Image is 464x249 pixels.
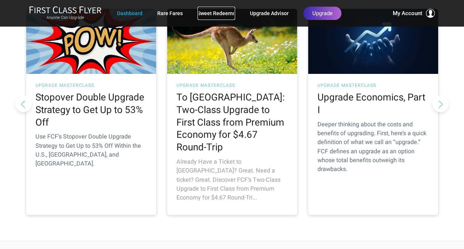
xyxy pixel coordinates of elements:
h2: Upgrade Economics, Part I [317,91,429,116]
small: Anyone Can Upgrade [29,15,102,20]
h2: To [GEOGRAPHIC_DATA]: Two-Class Upgrade to First Class from Premium Economy for $4.67 Round-Trip [176,91,288,154]
h3: UPGRADE MASTERCLASS [35,83,147,88]
a: Rare Fares [157,7,183,20]
p: Use FCF’s Stopover Double Upgrade Strategy to Get Up to 53% Off Within the U.S., [GEOGRAPHIC_DATA... [35,132,147,168]
p: Deeper thinking about the costs and benefits of upgrading. First, here’s a quick definition of wh... [317,120,429,174]
h2: Stopover Double Upgrade Strategy to Get Up to 53% Off [35,91,147,129]
h3: UPGRADE MASTERCLASS [176,83,288,88]
a: Dashboard [117,7,142,20]
a: First Class FlyerAnyone Can Upgrade [29,6,102,21]
a: UPGRADE MASTERCLASS To [GEOGRAPHIC_DATA]: Two-Class Upgrade to First Class from Premium Economy f... [167,9,297,215]
a: UPGRADE MASTERCLASS Stopover Double Upgrade Strategy to Get Up to 53% Off Use FCF’s Stopover Doub... [26,9,156,215]
a: Upgrade [303,7,341,20]
p: Already Have a Ticket to [GEOGRAPHIC_DATA]? Great. Need a ticket? Great. Discover FCF’s Two-Class... [176,157,288,202]
button: Previous slide [15,95,32,112]
span: My Account [393,9,422,18]
a: UPGRADE MASTERCLASS Upgrade Economics, Part I Deeper thinking about the costs and benefits of upg... [308,9,438,215]
button: My Account [393,9,435,18]
img: First Class Flyer [29,6,102,14]
a: Sweet Redeems [197,7,235,20]
h3: UPGRADE MASTERCLASS [317,83,429,88]
button: Next slide [432,95,449,112]
a: Upgrade Advisor [250,7,289,20]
